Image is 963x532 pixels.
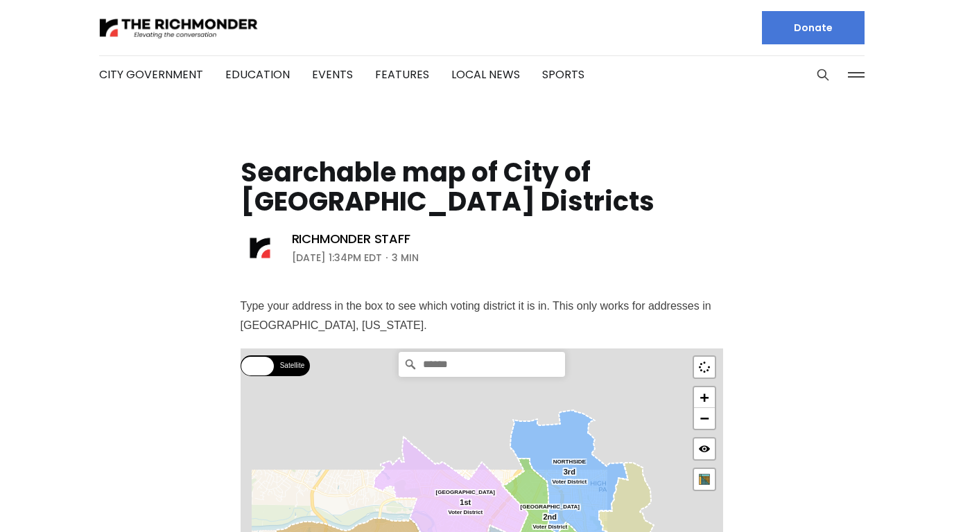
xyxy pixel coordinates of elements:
a: Local News [451,66,520,82]
a: Richmonder Staff [292,231,410,247]
a: Zoom out [694,408,715,429]
img: Richmonder Staff [241,229,279,267]
a: Sports [542,66,584,82]
button: Search this site [813,64,833,85]
label: Satellite [275,355,310,376]
span: 3 min [392,249,419,266]
iframe: portal-trigger [846,464,963,532]
a: City Government [99,66,203,82]
time: [DATE] 1:34PM EDT [292,249,382,266]
a: Events [312,66,353,82]
img: The Richmonder [99,16,259,40]
a: Features [375,66,429,82]
a: Zoom in [694,387,715,408]
a: Education [225,66,290,82]
a: Show me where I am [694,357,715,378]
a: Donate [762,11,865,44]
p: Type your address in the box to see which voting district it is in. This only works for addresses... [241,296,723,335]
h1: Searchable map of City of [GEOGRAPHIC_DATA] Districts [241,158,723,216]
input: Search [399,352,565,377]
